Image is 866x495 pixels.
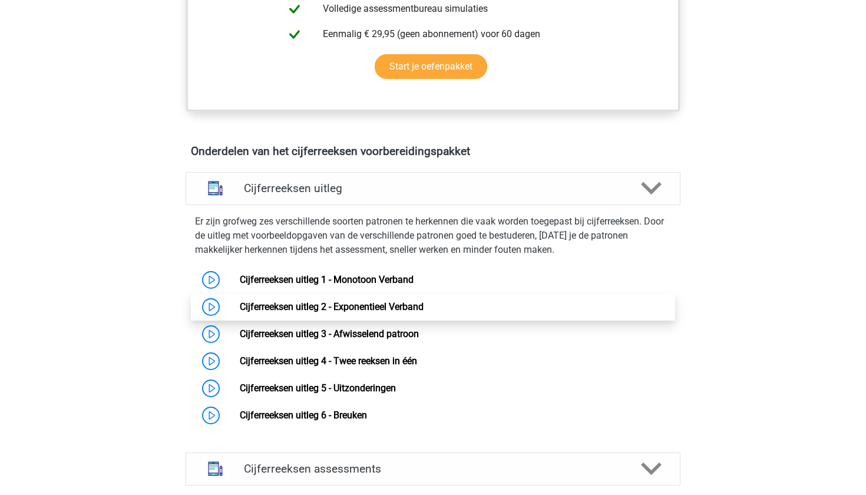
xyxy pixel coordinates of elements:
[240,410,367,421] a: Cijferreeksen uitleg 6 - Breuken
[244,462,622,476] h4: Cijferreeksen assessments
[191,144,675,158] h4: Onderdelen van het cijferreeksen voorbereidingspakket
[195,214,671,257] p: Er zijn grofweg zes verschillende soorten patronen te herkennen die vaak worden toegepast bij cij...
[181,453,685,486] a: assessments Cijferreeksen assessments
[244,181,622,195] h4: Cijferreeksen uitleg
[375,54,487,79] a: Start je oefenpakket
[240,301,424,312] a: Cijferreeksen uitleg 2 - Exponentieel Verband
[200,173,230,203] img: cijferreeksen uitleg
[240,274,414,285] a: Cijferreeksen uitleg 1 - Monotoon Verband
[240,355,417,367] a: Cijferreeksen uitleg 4 - Twee reeksen in één
[181,172,685,205] a: uitleg Cijferreeksen uitleg
[240,328,419,339] a: Cijferreeksen uitleg 3 - Afwisselend patroon
[200,454,230,484] img: cijferreeksen assessments
[240,382,396,394] a: Cijferreeksen uitleg 5 - Uitzonderingen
